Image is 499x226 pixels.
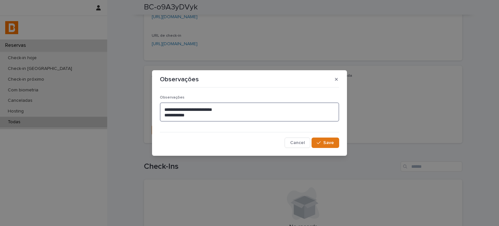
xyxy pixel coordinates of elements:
[160,75,199,83] p: Observações
[290,140,305,145] span: Cancel
[323,140,334,145] span: Save
[160,96,185,100] span: Observações
[285,138,310,148] button: Cancel
[312,138,339,148] button: Save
